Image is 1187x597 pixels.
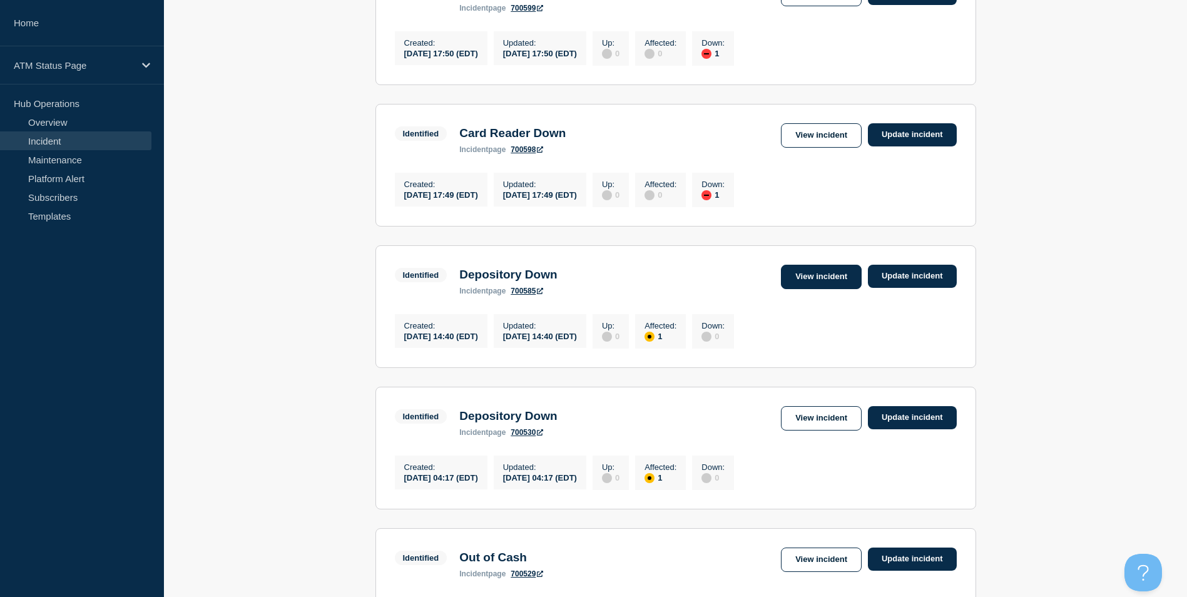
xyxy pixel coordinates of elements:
h3: Depository Down [459,268,557,282]
p: page [459,145,506,154]
div: 0 [602,48,619,59]
p: Up : [602,321,619,330]
h3: Card Reader Down [459,126,566,140]
iframe: Help Scout Beacon - Open [1124,554,1162,591]
div: disabled [701,332,711,342]
p: Created : [404,38,478,48]
span: incident [459,145,488,154]
div: down [701,190,711,200]
p: Down : [701,462,725,472]
p: Updated : [503,38,577,48]
div: 0 [644,48,676,59]
div: [DATE] 04:17 (EDT) [404,472,478,482]
p: Affected : [644,180,676,189]
a: Update incident [868,406,957,429]
div: affected [644,473,655,483]
div: disabled [644,49,655,59]
a: View incident [781,265,862,289]
p: Affected : [644,462,676,472]
span: incident [459,428,488,437]
span: incident [459,569,488,578]
div: 1 [644,472,676,483]
p: Created : [404,321,478,330]
div: disabled [602,473,612,483]
div: disabled [644,190,655,200]
p: Updated : [503,462,577,472]
p: Down : [701,321,725,330]
div: disabled [602,190,612,200]
div: 1 [701,189,725,200]
div: 0 [644,189,676,200]
div: 0 [602,330,619,342]
div: [DATE] 04:17 (EDT) [503,472,577,482]
p: page [459,428,506,437]
a: 700530 [511,428,543,437]
span: incident [459,287,488,295]
p: Up : [602,462,619,472]
p: Affected : [644,38,676,48]
div: 1 [644,330,676,342]
a: View incident [781,548,862,572]
p: Updated : [503,321,577,330]
div: 0 [701,330,725,342]
div: disabled [602,49,612,59]
div: disabled [701,473,711,483]
h3: Out of Cash [459,551,543,564]
p: page [459,569,506,578]
p: Up : [602,38,619,48]
span: incident [459,4,488,13]
a: View incident [781,123,862,148]
p: Affected : [644,321,676,330]
span: Identified [395,409,447,424]
span: Identified [395,551,447,565]
div: 0 [701,472,725,483]
p: Created : [404,180,478,189]
div: [DATE] 17:50 (EDT) [404,48,478,58]
div: 0 [602,189,619,200]
p: page [459,287,506,295]
p: Created : [404,462,478,472]
div: [DATE] 17:50 (EDT) [503,48,577,58]
p: page [459,4,506,13]
span: Identified [395,126,447,141]
div: [DATE] 17:49 (EDT) [503,189,577,200]
a: Update incident [868,265,957,288]
p: Down : [701,180,725,189]
p: Updated : [503,180,577,189]
a: View incident [781,406,862,431]
h3: Depository Down [459,409,557,423]
p: ATM Status Page [14,60,134,71]
a: 700585 [511,287,543,295]
p: Down : [701,38,725,48]
div: [DATE] 14:40 (EDT) [503,330,577,341]
a: Update incident [868,123,957,146]
div: 1 [701,48,725,59]
a: Update incident [868,548,957,571]
div: [DATE] 14:40 (EDT) [404,330,478,341]
div: [DATE] 17:49 (EDT) [404,189,478,200]
p: Up : [602,180,619,189]
div: affected [644,332,655,342]
span: Identified [395,268,447,282]
div: down [701,49,711,59]
div: 0 [602,472,619,483]
div: disabled [602,332,612,342]
a: 700598 [511,145,543,154]
a: 700599 [511,4,543,13]
a: 700529 [511,569,543,578]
